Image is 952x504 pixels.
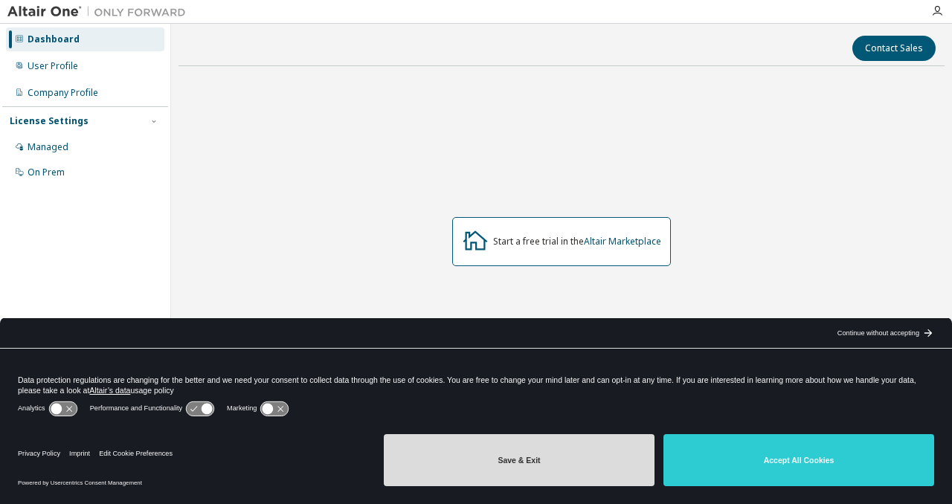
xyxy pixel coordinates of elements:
div: On Prem [28,167,65,178]
div: Start a free trial in the [493,236,661,248]
div: Managed [28,141,68,153]
div: License Settings [10,115,89,127]
div: User Profile [28,60,78,72]
img: Altair One [7,4,193,19]
div: Dashboard [28,33,80,45]
button: Contact Sales [852,36,936,61]
a: Altair Marketplace [584,235,661,248]
div: Company Profile [28,87,98,99]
